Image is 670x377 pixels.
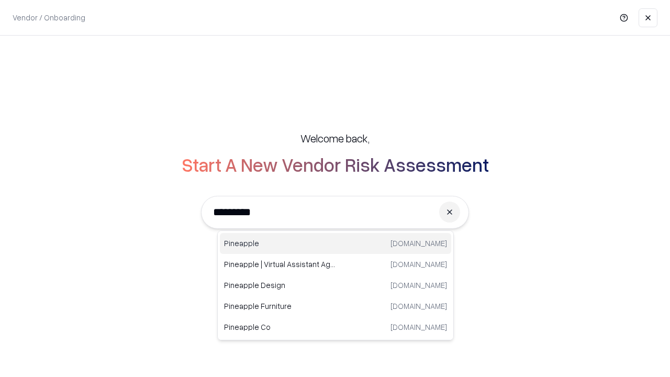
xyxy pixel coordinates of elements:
p: [DOMAIN_NAME] [390,301,447,312]
h2: Start A New Vendor Risk Assessment [182,154,489,175]
p: Pineapple Co [224,321,336,332]
div: Suggestions [217,230,454,340]
p: Pineapple Design [224,280,336,291]
p: Pineapple | Virtual Assistant Agency [224,259,336,270]
p: [DOMAIN_NAME] [390,280,447,291]
p: [DOMAIN_NAME] [390,259,447,270]
h5: Welcome back, [300,131,370,146]
p: Pineapple [224,238,336,249]
p: Pineapple Furniture [224,301,336,312]
p: [DOMAIN_NAME] [390,238,447,249]
p: [DOMAIN_NAME] [390,321,447,332]
p: Vendor / Onboarding [13,12,85,23]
